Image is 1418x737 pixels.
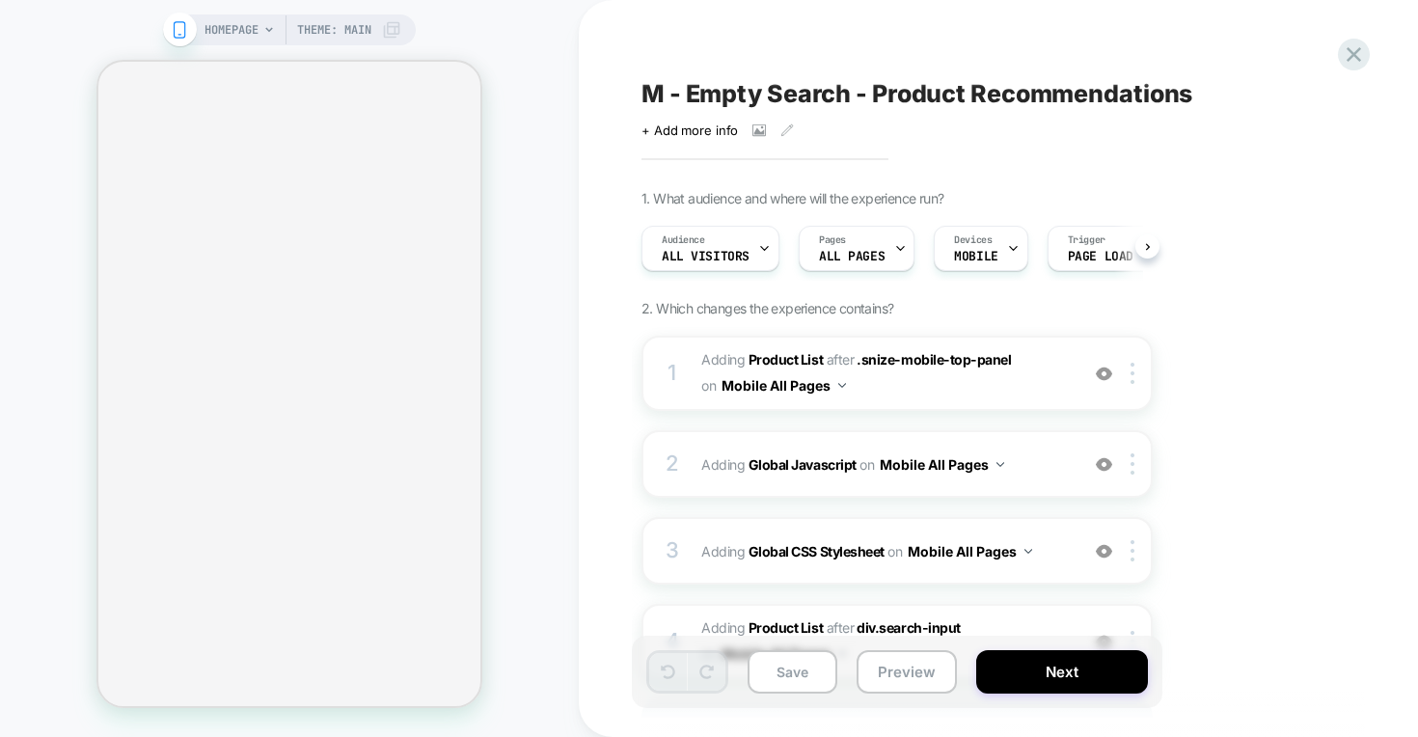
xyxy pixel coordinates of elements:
[663,445,682,483] div: 2
[641,300,893,316] span: 2. Which changes the experience contains?
[1096,366,1112,382] img: crossed eye
[1068,250,1133,263] span: Page Load
[701,537,1069,565] span: Adding
[749,619,823,636] b: Product List
[819,250,885,263] span: ALL PAGES
[1096,634,1112,650] img: crossed eye
[748,650,837,694] button: Save
[954,233,992,247] span: Devices
[976,650,1148,694] button: Next
[838,383,846,388] img: down arrow
[954,250,997,263] span: MOBILE
[663,354,682,393] div: 1
[1068,233,1105,247] span: Trigger
[701,450,1069,478] span: Adding
[996,462,1004,467] img: down arrow
[857,619,960,636] span: div.search-input
[662,233,705,247] span: Audience
[908,537,1032,565] button: Mobile All Pages
[1131,363,1134,384] img: close
[663,622,682,661] div: 4
[1131,631,1134,652] img: close
[1096,456,1112,473] img: crossed eye
[749,543,885,560] b: Global CSS Stylesheet
[1131,540,1134,561] img: close
[722,371,846,399] button: Mobile All Pages
[1096,543,1112,560] img: crossed eye
[749,351,823,368] b: Product List
[701,619,823,636] span: Adding
[887,539,902,563] span: on
[205,14,259,45] span: HOMEPAGE
[880,450,1004,478] button: Mobile All Pages
[859,452,874,477] span: on
[819,233,846,247] span: Pages
[663,532,682,570] div: 3
[701,351,823,368] span: Adding
[701,373,716,397] span: on
[641,79,1192,108] span: M - Empty Search - Product Recommendations
[297,14,371,45] span: Theme: MAIN
[662,250,750,263] span: All Visitors
[749,456,857,473] b: Global Javascript
[1131,453,1134,475] img: close
[641,123,738,138] span: + Add more info
[1024,549,1032,554] img: down arrow
[857,650,957,694] button: Preview
[827,351,855,368] span: AFTER
[641,190,943,206] span: 1. What audience and where will the experience run?
[827,619,855,636] span: AFTER
[857,351,1011,368] span: .snize-mobile-top-panel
